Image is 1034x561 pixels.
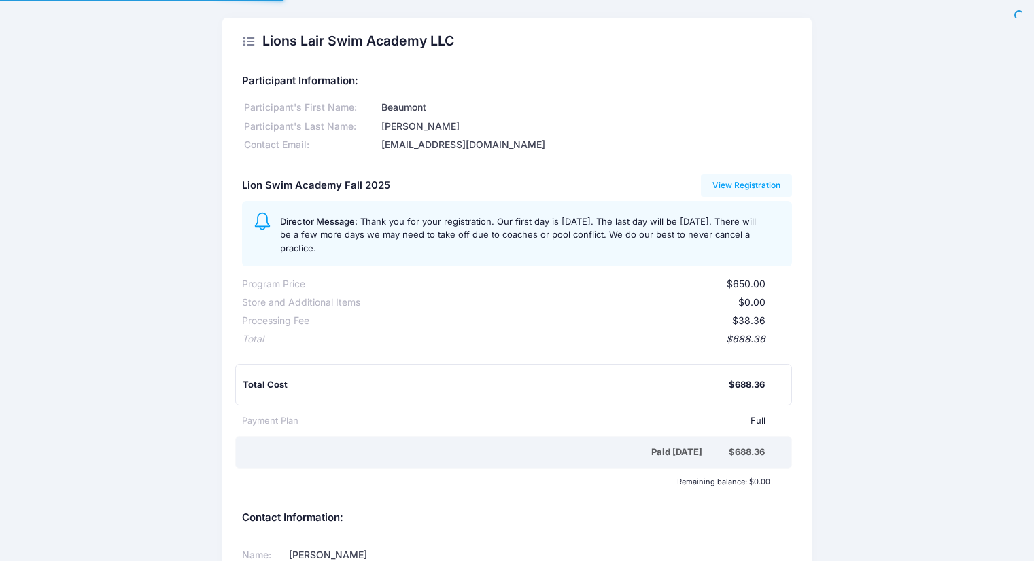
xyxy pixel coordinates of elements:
h5: Participant Information: [242,75,792,88]
div: [PERSON_NAME] [379,120,792,134]
div: Full [298,414,765,428]
h5: Lion Swim Academy Fall 2025 [242,180,390,192]
div: $38.36 [309,314,765,328]
div: Total [242,332,264,346]
a: View Registration [701,174,793,197]
div: $0.00 [360,295,765,310]
div: Contact Email: [242,138,379,152]
h5: Contact Information: [242,512,792,524]
div: Store and Additional Items [242,295,360,310]
span: Director Message: [280,216,358,227]
div: [EMAIL_ADDRESS][DOMAIN_NAME] [379,138,792,152]
div: Remaining balance: $0.00 [235,477,776,486]
div: Program Price [242,277,305,291]
span: Thank you for your registration. Our first day is [DATE]. The last day will be [DATE]. There will... [280,216,756,253]
h2: Lions Lair Swim Academy LLC [262,33,454,49]
div: $688.36 [729,446,765,459]
div: Participant's First Name: [242,101,379,115]
div: Beaumont [379,101,792,115]
div: Paid [DATE] [245,446,729,459]
div: $688.36 [729,378,765,392]
span: $650.00 [727,278,765,289]
div: Total Cost [243,378,729,392]
div: Processing Fee [242,314,309,328]
div: $688.36 [264,332,765,346]
div: Payment Plan [242,414,298,428]
div: Participant's Last Name: [242,120,379,134]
